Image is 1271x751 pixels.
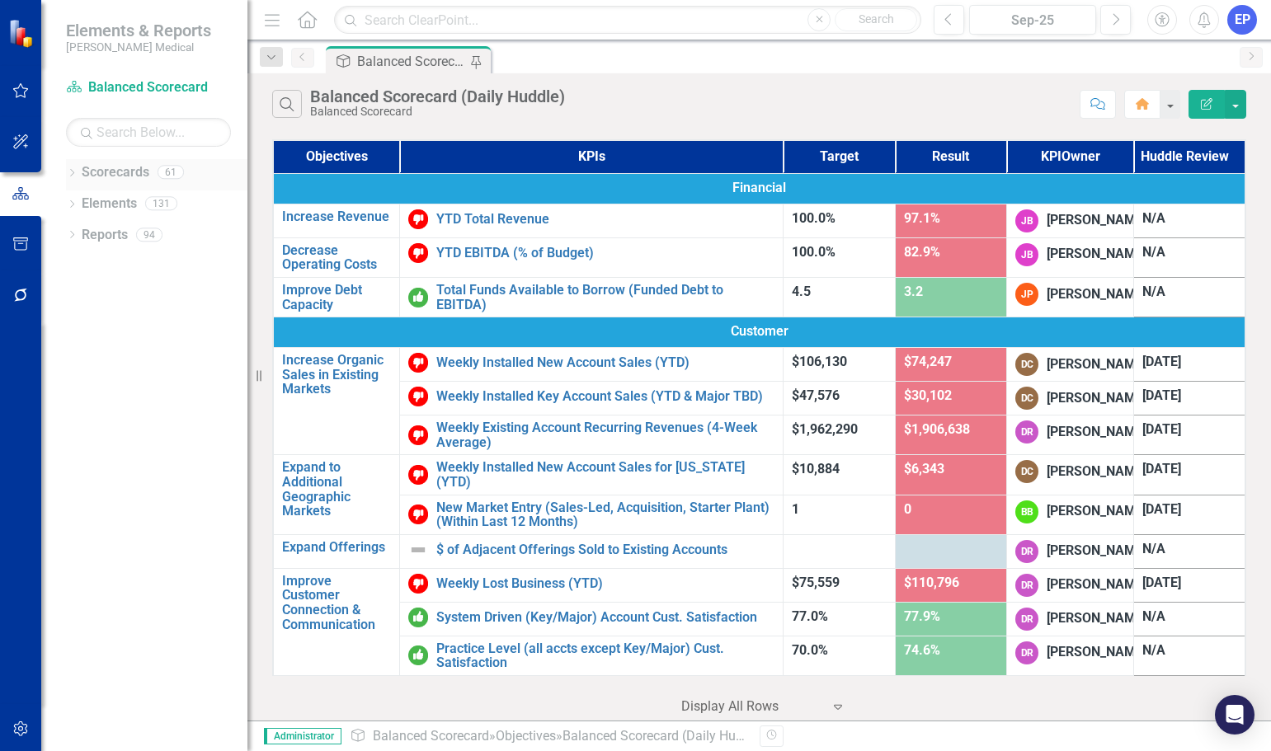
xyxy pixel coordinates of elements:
[1007,348,1134,382] td: Double-Click to Edit
[408,353,428,373] img: Below Target
[1047,609,1146,628] div: [PERSON_NAME]
[1015,353,1038,376] div: DC
[792,387,840,403] span: $47,576
[1134,636,1245,675] td: Double-Click to Edit
[357,51,466,72] div: Balanced Scorecard (Daily Huddle)
[408,288,428,307] img: On or Above Target
[82,163,149,182] a: Scorecards
[282,243,391,272] a: Decrease Operating Costs
[1015,387,1038,410] div: DC
[904,608,940,624] span: 77.9%
[1142,354,1181,369] span: [DATE]
[436,500,774,529] a: New Market Entry (Sales-Led, Acquisition, Starter Plant) (Within Last 12 Months)
[373,728,489,744] a: Balanced Scorecard
[859,12,894,26] span: Search
[1047,542,1146,561] div: [PERSON_NAME]
[1047,245,1146,264] div: [PERSON_NAME]
[1007,415,1134,455] td: Double-Click to Edit
[145,197,177,211] div: 131
[1007,602,1134,636] td: Double-Click to Edit
[1007,237,1134,277] td: Double-Click to Edit
[1007,455,1134,495] td: Double-Click to Edit
[8,19,37,48] img: ClearPoint Strategy
[400,348,784,382] td: Double-Click to Edit Right Click for Context Menu
[400,495,784,534] td: Double-Click to Edit Right Click for Context Menu
[1134,237,1245,277] td: Double-Click to Edit
[1007,382,1134,415] td: Double-Click to Edit
[563,728,765,744] div: Balanced Scorecard (Daily Huddle)
[1047,643,1146,662] div: [PERSON_NAME]
[1047,575,1146,594] div: [PERSON_NAME]
[436,389,774,404] a: Weekly Installed Key Account Sales (YTD & Major TBD)
[282,460,391,518] a: Expand to Additional Geographic Markets
[408,608,428,627] img: On or Above Target
[400,455,784,495] td: Double-Click to Edit Right Click for Context Menu
[436,355,774,370] a: Weekly Installed New Account Sales (YTD)
[792,575,840,590] span: $75,559
[436,610,774,625] a: System Driven (Key/Major) Account Cust. Satisfaction
[264,728,341,744] span: Administrator
[1007,636,1134,675] td: Double-Click to Edit
[904,501,911,517] span: 0
[1047,285,1146,304] div: [PERSON_NAME]
[82,226,128,245] a: Reports
[400,568,784,602] td: Double-Click to Edit Right Click for Context Menu
[1142,387,1181,403] span: [DATE]
[904,244,940,260] span: 82.9%
[82,195,137,214] a: Elements
[1142,461,1181,476] span: [DATE]
[66,40,211,54] small: [PERSON_NAME] Medical
[1047,389,1146,408] div: [PERSON_NAME]
[136,228,162,242] div: 94
[904,284,923,299] span: 3.2
[436,212,774,227] a: YTD Total Revenue
[1134,382,1245,415] td: Double-Click to Edit
[66,118,231,147] input: Search Below...
[282,283,391,312] a: Improve Debt Capacity
[400,204,784,237] td: Double-Click to Edit Right Click for Context Menu
[436,246,774,261] a: YTD EBITDA (% of Budget)
[1047,502,1146,521] div: [PERSON_NAME]
[835,8,917,31] button: Search
[273,173,1245,204] td: Double-Click to Edit
[1142,540,1236,559] div: N/A
[273,455,400,534] td: Double-Click to Edit Right Click for Context Menu
[1142,421,1181,437] span: [DATE]
[408,425,428,445] img: Below Target
[282,540,391,555] a: Expand Offerings
[1015,420,1038,444] div: DR
[792,501,799,517] span: 1
[408,645,428,665] img: On or Above Target
[273,568,400,675] td: Double-Click to Edit Right Click for Context Menu
[350,727,747,746] div: » »
[792,210,836,226] span: 100.0%
[1047,462,1146,481] div: [PERSON_NAME]
[282,353,391,397] a: Increase Organic Sales in Existing Markets
[436,542,774,557] a: $ of Adjacent Offerings Sold to Existing Accounts
[400,415,784,455] td: Double-Click to Edit Right Click for Context Menu
[792,284,811,299] span: 4.5
[1015,540,1038,563] div: DR
[1134,495,1245,534] td: Double-Click to Edit
[1047,423,1146,442] div: [PERSON_NAME]
[273,204,400,237] td: Double-Click to Edit Right Click for Context Menu
[400,602,784,636] td: Double-Click to Edit Right Click for Context Menu
[400,382,784,415] td: Double-Click to Edit Right Click for Context Menu
[1015,283,1038,306] div: JP
[904,575,959,590] span: $110,796
[1134,204,1245,237] td: Double-Click to Edit
[158,166,184,180] div: 61
[1007,204,1134,237] td: Double-Click to Edit
[1142,608,1236,627] div: N/A
[1227,5,1257,35] button: EP
[1015,641,1038,664] div: DR
[408,243,428,263] img: Below Target
[1015,574,1038,597] div: DR
[1134,348,1245,382] td: Double-Click to Edit
[904,642,940,658] span: 74.6%
[1142,501,1181,517] span: [DATE]
[1142,243,1236,262] div: N/A
[904,387,952,403] span: $30,102
[310,106,565,118] div: Balanced Scorecard
[400,636,784,675] td: Double-Click to Edit Right Click for Context Menu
